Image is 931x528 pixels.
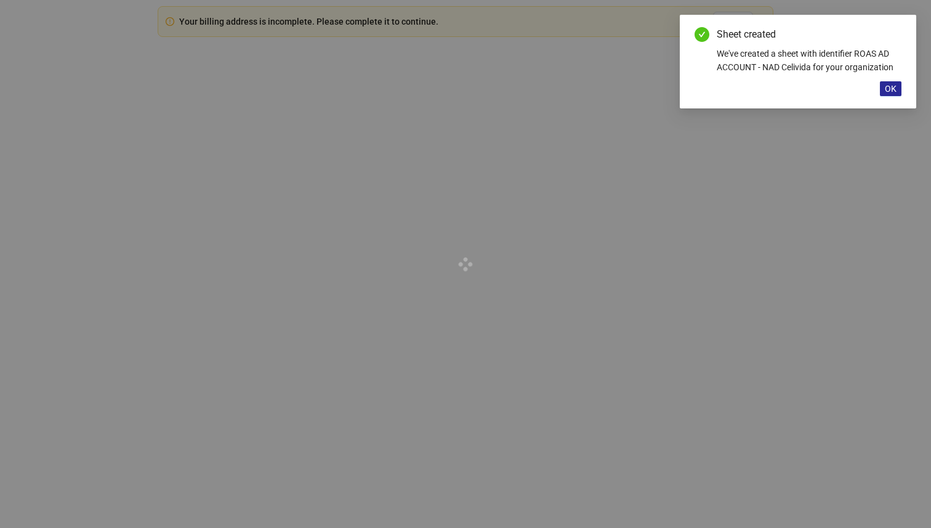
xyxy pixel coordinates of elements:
span: check-circle [695,27,709,42]
button: OK [880,81,901,96]
a: Close [888,27,901,41]
div: Sheet created [717,27,901,42]
div: We've created a sheet with identifier ROAS AD ACCOUNT - NAD Celivida for your organization [717,47,901,74]
span: OK [885,84,897,94]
